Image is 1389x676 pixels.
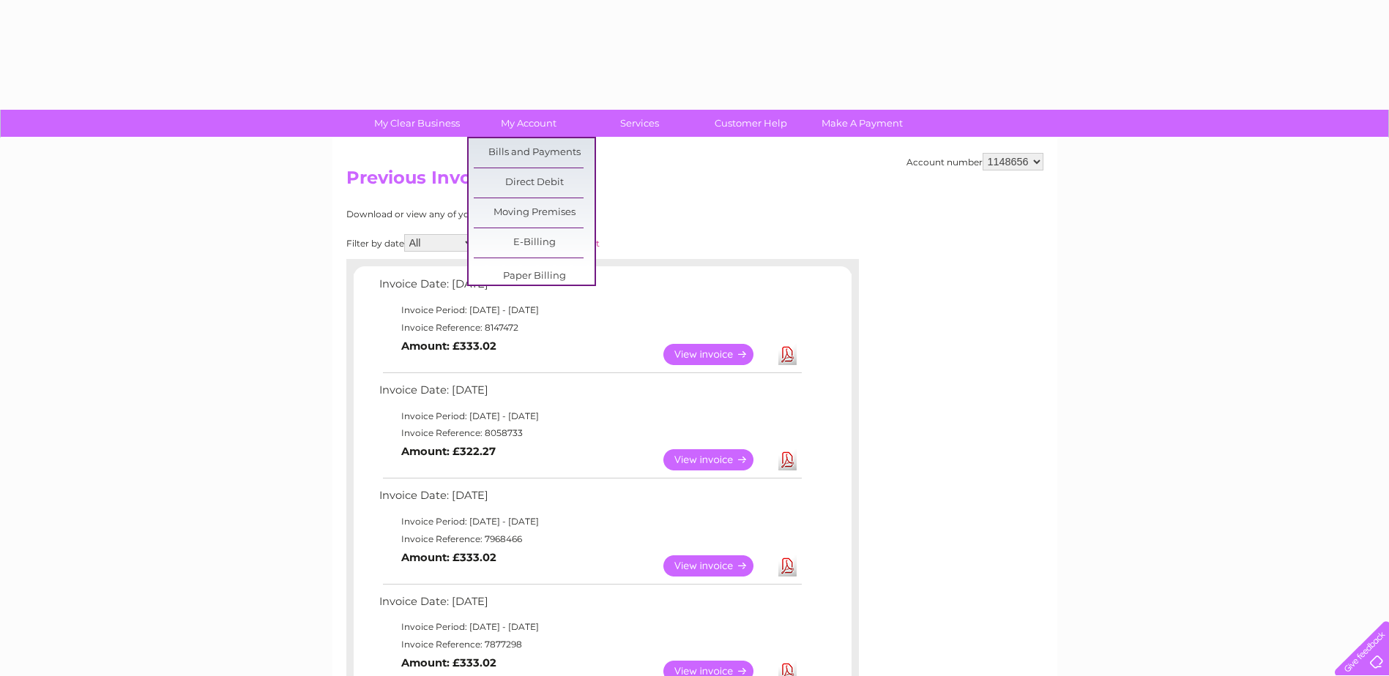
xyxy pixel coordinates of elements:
a: E-Billing [474,228,595,258]
a: Bills and Payments [474,138,595,168]
td: Invoice Reference: 7877298 [376,636,804,653]
a: My Clear Business [357,110,477,137]
a: Download [778,344,797,365]
td: Invoice Reference: 7968466 [376,530,804,548]
a: Make A Payment [802,110,923,137]
b: Amount: £333.02 [401,339,496,353]
a: View [663,555,771,577]
td: Invoice Reference: 8147472 [376,319,804,337]
td: Invoice Date: [DATE] [376,592,804,619]
a: Services [579,110,700,137]
h2: Previous Invoices [346,168,1043,195]
div: Download or view any of your previous invoices below. [346,209,731,219]
a: Customer Help [690,110,811,137]
td: Invoice Date: [DATE] [376,274,804,301]
div: Account number [906,153,1043,170]
div: Filter by date [346,234,731,252]
td: Invoice Period: [DATE] - [DATE] [376,301,804,319]
a: View [663,344,771,365]
td: Invoice Period: [DATE] - [DATE] [376,513,804,530]
a: My Account [468,110,589,137]
td: Invoice Reference: 8058733 [376,424,804,442]
td: Invoice Date: [DATE] [376,486,804,513]
b: Amount: £333.02 [401,656,496,669]
a: Moving Premises [474,198,595,228]
a: Download [778,449,797,470]
a: Download [778,555,797,577]
b: Amount: £333.02 [401,551,496,564]
td: Invoice Period: [DATE] - [DATE] [376,408,804,425]
a: Direct Debit [474,168,595,198]
td: Invoice Period: [DATE] - [DATE] [376,618,804,636]
a: View [663,449,771,470]
b: Amount: £322.27 [401,445,496,458]
td: Invoice Date: [DATE] [376,380,804,408]
a: Paper Billing [474,262,595,291]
